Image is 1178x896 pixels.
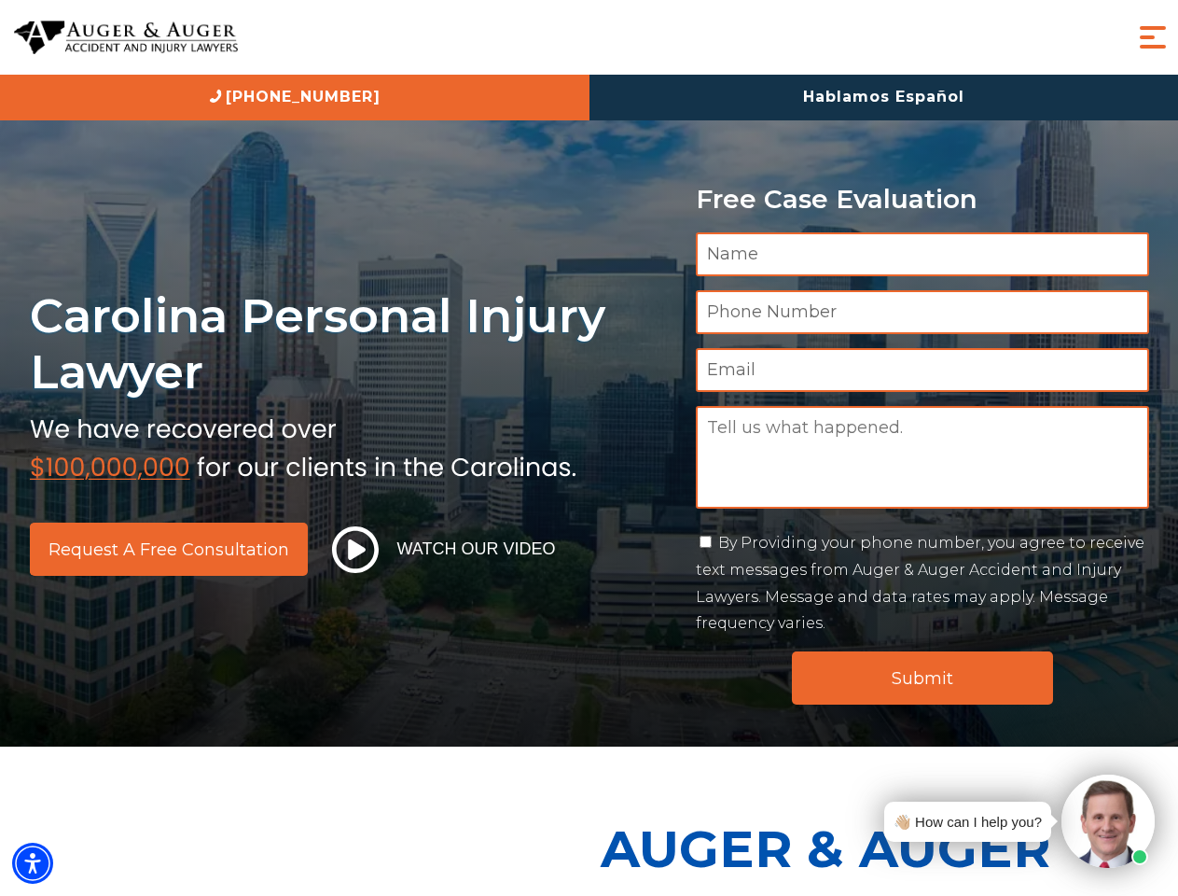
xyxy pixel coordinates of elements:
[1134,19,1171,56] button: Menu
[14,21,238,55] img: Auger & Auger Accident and Injury Lawyers Logo
[894,809,1042,834] div: 👋🏼 How can I help you?
[696,185,1149,214] p: Free Case Evaluation
[326,525,561,574] button: Watch Our Video
[696,348,1149,392] input: Email
[1061,775,1155,868] img: Intaker widget Avatar
[30,523,308,576] a: Request a Free Consultation
[12,843,53,884] div: Accessibility Menu
[30,410,576,481] img: sub text
[792,651,1053,705] input: Submit
[696,290,1149,334] input: Phone Number
[696,232,1149,276] input: Name
[49,541,289,558] span: Request a Free Consultation
[30,287,673,400] h1: Carolina Personal Injury Lawyer
[601,803,1168,895] p: Auger & Auger
[696,534,1144,632] label: By Providing your phone number, you agree to receive text messages from Auger & Auger Accident an...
